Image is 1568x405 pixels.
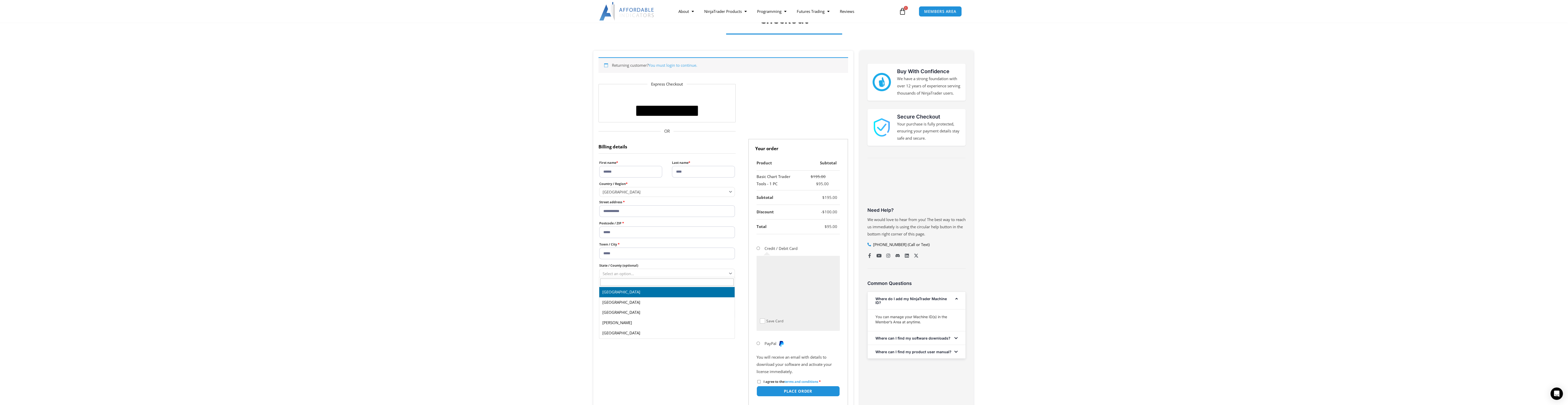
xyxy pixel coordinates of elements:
[673,5,897,17] nav: Menu
[821,209,822,214] span: -
[765,246,798,251] label: Credit / Debit Card
[599,181,735,187] label: Country / Region
[791,5,834,17] a: Futures Trading
[822,195,837,200] bdi: 195.00
[603,189,727,195] span: Germany
[598,57,848,73] div: Returning customer?
[811,174,826,179] bdi: 195.00
[897,113,960,121] h3: Secure Checkout
[872,241,930,248] span: [PHONE_NUMBER] (Call or Text)
[891,4,914,19] a: 1
[599,187,735,197] span: Country / Region
[765,341,785,346] label: PayPal
[757,156,802,171] th: Product
[867,207,966,213] h3: Need Help?
[868,292,965,309] div: Where do I add my NinjaTrader Machine ID?
[599,269,735,278] span: State
[778,341,784,347] img: PayPal
[875,350,951,354] a: Where can I find my product user manual?
[811,174,813,179] span: $
[752,5,791,17] a: Programming
[599,287,735,297] li: [GEOGRAPHIC_DATA]
[904,6,908,10] span: 1
[599,220,735,226] label: Postcode / ZIP
[636,106,698,116] button: Buy with GPay
[816,181,829,186] bdi: 95.00
[599,328,735,338] li: [GEOGRAPHIC_DATA]
[919,6,962,17] a: MEMBERS AREA
[825,224,827,229] span: $
[868,331,965,345] div: Where can I find my software downloads?
[1550,387,1563,400] div: Open Intercom Messenger
[873,118,891,137] img: 1000913 | Affordable Indicators – NinjaTrader
[868,345,965,358] div: Where can I find my product user manual?
[757,195,773,200] strong: Subtotal
[822,209,837,214] bdi: 100.00
[647,81,687,88] legend: Express Checkout
[598,128,736,135] span: OR
[599,241,735,248] label: Town / City
[825,224,837,229] bdi: 95.00
[757,224,767,229] strong: Total
[867,167,966,206] iframe: Customer reviews powered by Trustpilot
[699,5,752,17] a: NinjaTrader Products
[868,309,965,331] div: Where do I add my NinjaTrader Machine ID?
[599,262,735,269] label: State / County
[599,338,735,349] li: [GEOGRAPHIC_DATA]
[673,5,699,17] a: About
[822,195,825,200] span: $
[599,199,735,205] label: Street address
[766,318,783,324] label: Save Card
[764,379,818,384] span: I agree to the
[757,171,802,190] td: Basic Chart Trader Tools - 1 PC
[622,263,638,268] span: (optional)
[757,205,802,220] th: Discount
[875,297,947,305] a: Where do I add my NinjaTrader Machine ID?
[897,67,960,75] h3: Buy With Confidence
[757,354,840,375] p: You will receive an email with details to download your software and activate your license immedi...
[635,91,699,104] iframe: Secure express checkout frame
[757,386,840,396] button: Place order
[603,271,634,276] span: Select an option…
[672,159,735,166] label: Last name
[598,139,736,154] h3: Billing details
[873,73,891,91] img: mark thumbs good 43913 | Affordable Indicators – NinjaTrader
[819,379,821,384] abbr: required
[822,209,825,214] span: $
[802,156,840,171] th: Subtotal
[599,307,735,318] li: [GEOGRAPHIC_DATA]
[599,2,655,21] img: LogoAI | Affordable Indicators – NinjaTrader
[759,258,835,317] iframe: Secure payment input frame
[748,139,848,156] h3: Your order
[867,280,966,286] h3: Common Questions
[784,379,818,384] a: terms and conditions
[875,314,958,325] p: You can manage your Machine ID(s) in the Member’s Area at anytime.
[875,336,950,340] a: Where can I find my software downloads?
[599,318,735,328] li: [PERSON_NAME]
[599,297,735,308] li: [GEOGRAPHIC_DATA]
[599,159,662,166] label: First name
[897,75,960,97] p: We have a strong foundation with over 12 years of experience serving thousands of NinjaTrader users.
[867,217,966,237] span: We would love to hear from you! The best way to reach us immediately is using the circular help b...
[924,10,956,13] span: MEMBERS AREA
[897,121,960,142] p: Your purchase is fully protected, ensuring your payment details stay safe and secure.
[757,380,761,383] input: I agree to theterms and conditions *
[648,63,697,68] a: You must login to continue.
[834,5,859,17] a: Reviews
[816,181,818,186] span: $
